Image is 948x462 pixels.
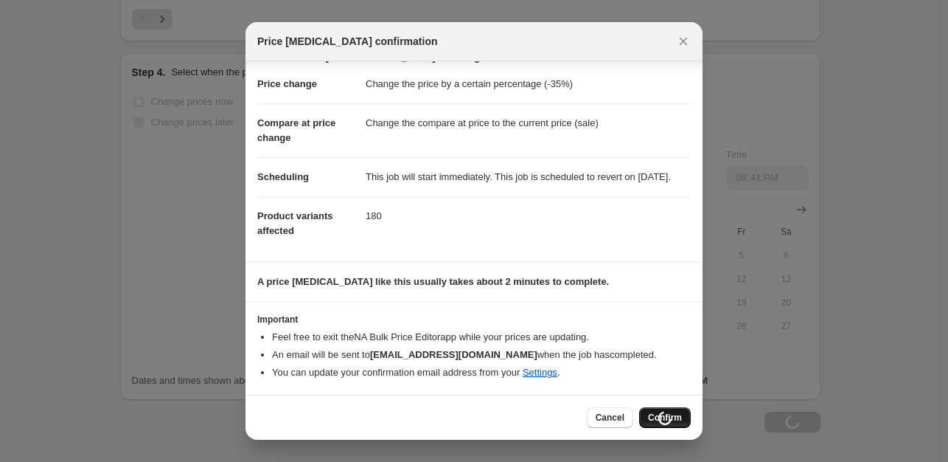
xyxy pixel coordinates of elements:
a: Settings [523,367,557,378]
span: Product variants affected [257,210,333,236]
h3: Important [257,314,691,325]
b: [EMAIL_ADDRESS][DOMAIN_NAME] [370,349,537,360]
span: Compare at price change [257,117,335,143]
button: Cancel [587,407,633,428]
dd: Change the compare at price to the current price (sale) [366,103,691,142]
span: Cancel [596,412,624,424]
b: A price [MEDICAL_DATA] like this usually takes about 2 minutes to complete. [257,276,609,287]
span: Scheduling [257,171,309,182]
button: Close [673,31,694,52]
li: An email will be sent to when the job has completed . [272,348,691,362]
dd: 180 [366,196,691,235]
dd: This job will start immediately. This job is scheduled to revert on [DATE]. [366,157,691,196]
dd: Change the price by a certain percentage (-35%) [366,65,691,103]
li: Feel free to exit the NA Bulk Price Editor app while your prices are updating. [272,330,691,345]
li: You can update your confirmation email address from your . [272,365,691,380]
span: Price [MEDICAL_DATA] confirmation [257,34,438,49]
span: Price change [257,78,317,89]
